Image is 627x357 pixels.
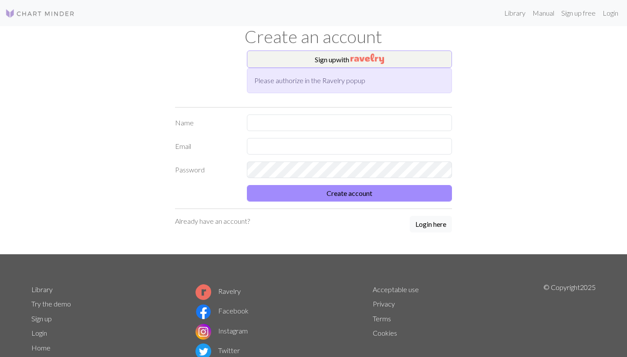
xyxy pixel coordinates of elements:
[196,287,241,295] a: Ravelry
[529,4,558,22] a: Manual
[247,185,452,202] button: Create account
[247,68,452,93] div: Please authorize in the Ravelry popup
[175,216,250,226] p: Already have an account?
[196,306,249,315] a: Facebook
[170,162,242,178] label: Password
[373,300,395,308] a: Privacy
[31,300,71,308] a: Try the demo
[196,324,211,340] img: Instagram logo
[410,216,452,233] a: Login here
[196,327,248,335] a: Instagram
[558,4,599,22] a: Sign up free
[373,285,419,293] a: Acceptable use
[599,4,622,22] a: Login
[373,329,397,337] a: Cookies
[373,314,391,323] a: Terms
[31,329,47,337] a: Login
[247,51,452,68] button: Sign upwith
[5,8,75,19] img: Logo
[501,4,529,22] a: Library
[351,54,384,64] img: Ravelry
[196,304,211,320] img: Facebook logo
[410,216,452,232] button: Login here
[196,346,240,354] a: Twitter
[196,284,211,300] img: Ravelry logo
[31,314,52,323] a: Sign up
[170,138,242,155] label: Email
[26,26,601,47] h1: Create an account
[170,115,242,131] label: Name
[31,344,51,352] a: Home
[31,285,53,293] a: Library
